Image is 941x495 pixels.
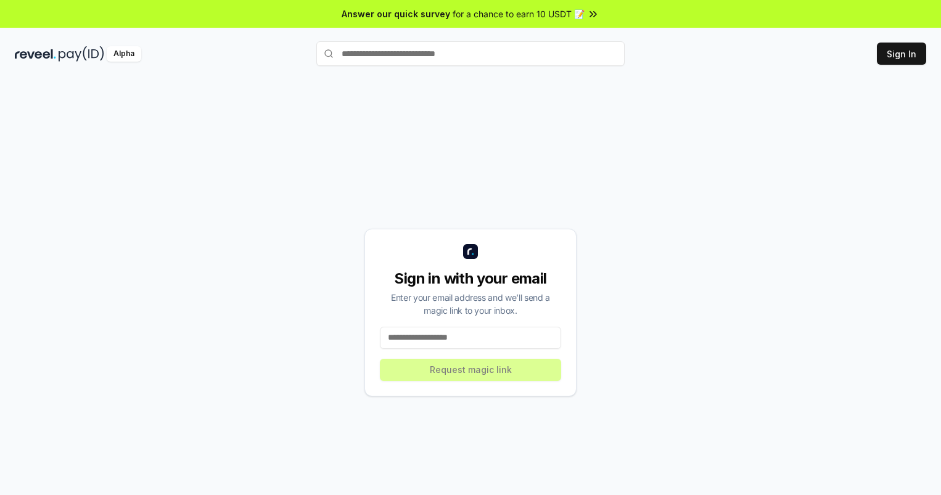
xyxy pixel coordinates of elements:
img: pay_id [59,46,104,62]
button: Sign In [877,43,926,65]
div: Alpha [107,46,141,62]
span: Answer our quick survey [342,7,450,20]
img: logo_small [463,244,478,259]
img: reveel_dark [15,46,56,62]
span: for a chance to earn 10 USDT 📝 [453,7,585,20]
div: Sign in with your email [380,269,561,288]
div: Enter your email address and we’ll send a magic link to your inbox. [380,291,561,317]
